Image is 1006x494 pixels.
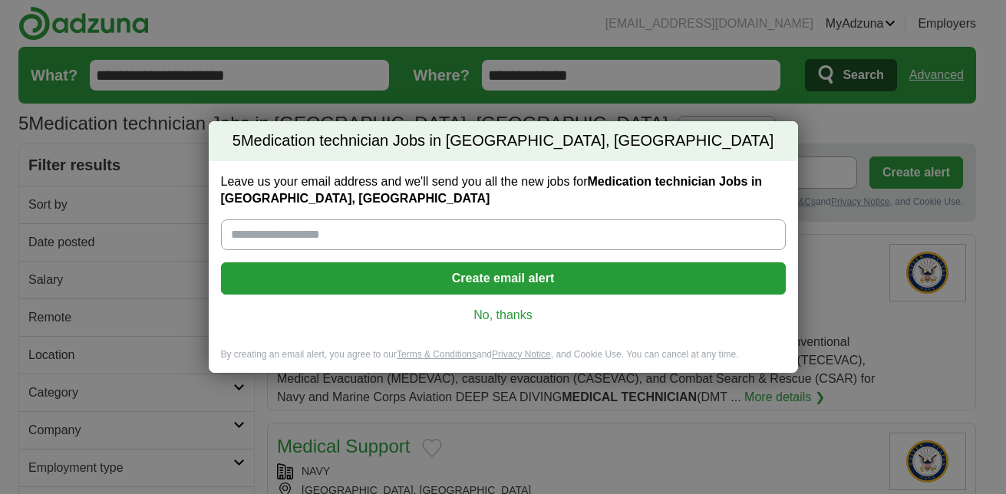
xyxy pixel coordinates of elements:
[209,121,798,161] h2: Medication technician Jobs in [GEOGRAPHIC_DATA], [GEOGRAPHIC_DATA]
[233,307,773,324] a: No, thanks
[492,349,551,360] a: Privacy Notice
[233,130,241,152] span: 5
[221,175,763,205] strong: Medication technician Jobs in [GEOGRAPHIC_DATA], [GEOGRAPHIC_DATA]
[397,349,477,360] a: Terms & Conditions
[221,173,786,207] label: Leave us your email address and we'll send you all the new jobs for
[221,262,786,295] button: Create email alert
[209,348,798,374] div: By creating an email alert, you agree to our and , and Cookie Use. You can cancel at any time.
